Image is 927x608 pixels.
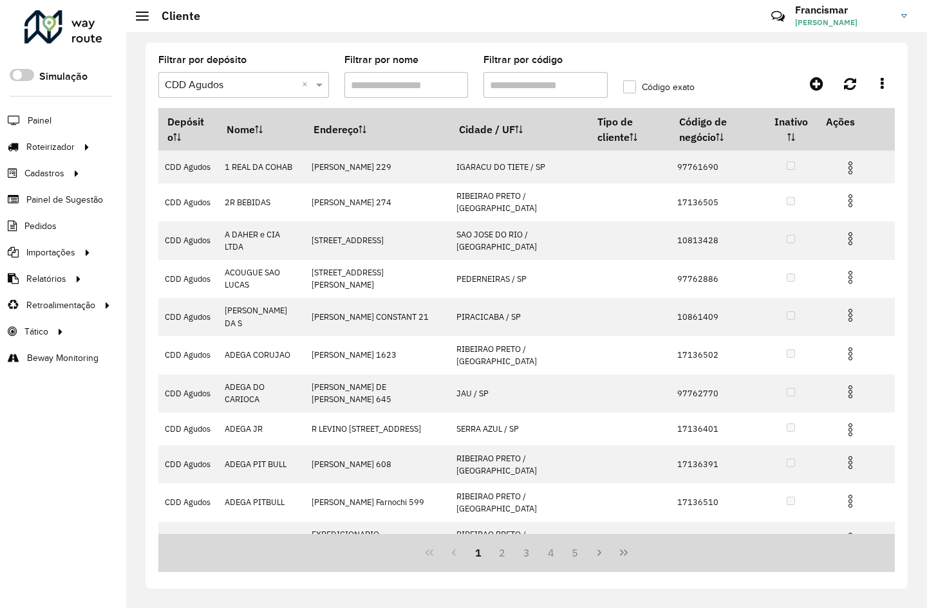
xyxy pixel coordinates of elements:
[218,374,304,412] td: ADEGA DO CARIOCA
[158,108,218,151] th: Depósito
[450,221,589,259] td: SAO JOSE DO RIO / [GEOGRAPHIC_DATA]
[670,374,765,412] td: 97762770
[158,183,218,221] td: CDD Agudos
[670,483,765,521] td: 17136510
[218,522,304,560] td: [PERSON_NAME]
[670,183,765,221] td: 17136505
[218,108,304,151] th: Nome
[450,445,589,483] td: RIBEIRAO PRETO / [GEOGRAPHIC_DATA]
[26,272,66,286] span: Relatórios
[218,412,304,445] td: ADEGA JR
[26,193,103,207] span: Painel de Sugestão
[817,108,894,135] th: Ações
[158,522,218,560] td: CDD Agudos
[764,3,792,30] a: Contato Rápido
[305,298,450,336] td: [PERSON_NAME] CONSTANT 21
[24,325,48,338] span: Tático
[27,351,98,365] span: Beway Monitoring
[305,412,450,445] td: R LEVINO [STREET_ADDRESS]
[305,336,450,374] td: [PERSON_NAME] 1623
[218,445,304,483] td: ADEGA PIT BULL
[302,77,313,93] span: Clear all
[670,336,765,374] td: 17136502
[218,260,304,298] td: ACOUGUE SAO LUCAS
[670,445,765,483] td: 17136391
[158,412,218,445] td: CDD Agudos
[490,540,514,565] button: 2
[450,298,589,336] td: PIRACICABA / SP
[39,69,88,84] label: Simulação
[158,298,218,336] td: CDD Agudos
[670,412,765,445] td: 17136401
[670,151,765,183] td: 97761690
[623,80,695,94] label: Código exato
[218,183,304,221] td: 2R BEBIDAS
[670,260,765,298] td: 97762886
[344,52,418,68] label: Filtrar por nome
[305,374,450,412] td: [PERSON_NAME] DE [PERSON_NAME] 645
[305,445,450,483] td: [PERSON_NAME] 608
[305,260,450,298] td: [STREET_ADDRESS][PERSON_NAME]
[158,221,218,259] td: CDD Agudos
[158,151,218,183] td: CDD Agudos
[589,108,671,151] th: Tipo de cliente
[218,336,304,374] td: ADEGA CORUJAO
[158,336,218,374] td: CDD Agudos
[28,114,51,127] span: Painel
[795,4,892,16] h3: Francismar
[450,483,589,521] td: RIBEIRAO PRETO / [GEOGRAPHIC_DATA]
[218,483,304,521] td: ADEGA PITBULL
[305,183,450,221] td: [PERSON_NAME] 274
[483,52,563,68] label: Filtrar por código
[450,374,589,412] td: JAU / SP
[218,221,304,259] td: A DAHER e CIA LTDA
[670,221,765,259] td: 10813428
[450,522,589,560] td: RIBEIRAO PRETO / [GEOGRAPHIC_DATA]
[149,9,200,23] h2: Cliente
[24,219,57,233] span: Pedidos
[158,52,247,68] label: Filtrar por depósito
[26,299,95,312] span: Retroalimentação
[158,260,218,298] td: CDD Agudos
[218,151,304,183] td: 1 REAL DA COHAB
[514,540,539,565] button: 3
[670,298,765,336] td: 10861409
[158,374,218,412] td: CDD Agudos
[158,445,218,483] td: CDD Agudos
[612,540,636,565] button: Last Page
[795,17,892,28] span: [PERSON_NAME]
[305,221,450,259] td: [STREET_ADDRESS]
[450,412,589,445] td: SERRA AZUL / SP
[305,151,450,183] td: [PERSON_NAME] 229
[670,522,765,560] td: 17136286
[539,540,563,565] button: 4
[563,540,588,565] button: 5
[670,108,765,151] th: Código de negócio
[450,108,589,151] th: Cidade / UF
[305,483,450,521] td: [PERSON_NAME] Farnochi 599
[450,260,589,298] td: PEDERNEIRAS / SP
[24,167,64,180] span: Cadastros
[587,540,612,565] button: Next Page
[450,183,589,221] td: RIBEIRAO PRETO / [GEOGRAPHIC_DATA]
[765,108,817,151] th: Inativo
[450,151,589,183] td: IGARACU DO TIETE / SP
[305,108,450,151] th: Endereço
[466,540,491,565] button: 1
[218,298,304,336] td: [PERSON_NAME] DA S
[26,246,75,259] span: Importações
[450,336,589,374] td: RIBEIRAO PRETO / [GEOGRAPHIC_DATA]
[305,522,450,560] td: EXPEDICIONARIO [PERSON_NAME] DE 235
[26,140,75,154] span: Roteirizador
[158,483,218,521] td: CDD Agudos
